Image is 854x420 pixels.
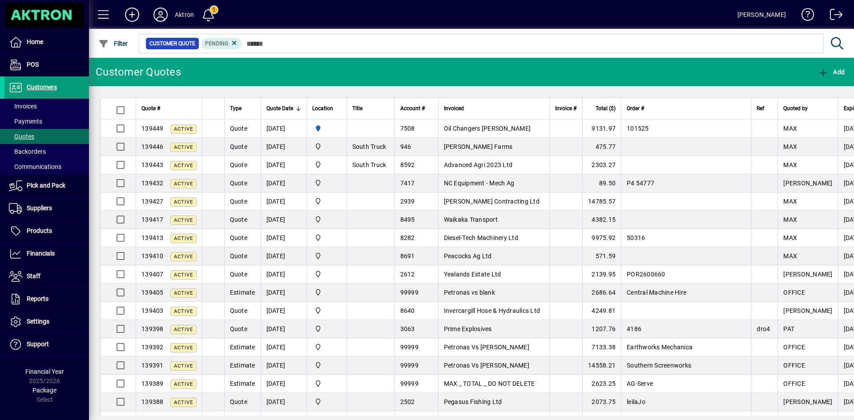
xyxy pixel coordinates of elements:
[582,192,621,211] td: 14785.57
[27,272,40,280] span: Staff
[230,104,242,113] span: Type
[4,54,89,76] a: POS
[230,307,247,314] span: Quote
[174,400,193,405] span: Active
[230,344,255,351] span: Estimate
[9,163,61,170] span: Communications
[400,380,419,387] span: 99999
[230,125,247,132] span: Quote
[783,271,832,278] span: [PERSON_NAME]
[96,36,130,52] button: Filter
[174,126,193,132] span: Active
[783,104,808,113] span: Quoted by
[783,104,832,113] div: Quoted by
[27,227,52,234] span: Products
[444,125,531,132] span: Oil Changers [PERSON_NAME]
[25,368,64,375] span: Financial Year
[312,178,341,188] span: Central
[582,138,621,156] td: 475.77
[9,103,37,110] span: Invoices
[4,311,89,333] a: Settings
[4,197,89,220] a: Suppliers
[230,143,247,150] span: Quote
[627,344,693,351] span: Earthworks Mechanica
[174,254,193,260] span: Active
[149,39,195,48] span: Customer Quote
[174,181,193,187] span: Active
[783,125,797,132] span: MAX
[4,129,89,144] a: Quotes
[230,252,247,260] span: Quote
[400,234,415,241] span: 8282
[261,356,306,375] td: [DATE]
[141,325,164,332] span: 139398
[783,161,797,168] span: MAX
[266,104,293,113] span: Quote Date
[400,289,419,296] span: 99999
[174,144,193,150] span: Active
[4,265,89,288] a: Staff
[444,161,513,168] span: Advanced Agri 2023 Ltd
[118,7,146,23] button: Add
[27,204,52,212] span: Suppliers
[261,393,306,411] td: [DATE]
[261,174,306,192] td: [DATE]
[141,125,164,132] span: 139449
[174,381,193,387] span: Active
[141,104,160,113] span: Quote #
[312,251,341,261] span: Central
[141,198,164,205] span: 139427
[582,375,621,393] td: 2623.25
[582,229,621,247] td: 9975.92
[312,397,341,407] span: Central
[582,320,621,338] td: 1207.76
[141,143,164,150] span: 139446
[261,247,306,265] td: [DATE]
[261,375,306,393] td: [DATE]
[27,84,57,91] span: Customers
[174,236,193,241] span: Active
[230,289,255,296] span: Estimate
[9,133,34,140] span: Quotes
[444,198,540,205] span: [PERSON_NAME] Contracting Ltd
[582,284,621,302] td: 2686.64
[261,192,306,211] td: [DATE]
[444,362,529,369] span: Petronas Vs [PERSON_NAME]
[27,182,65,189] span: Pick and Pack
[444,344,529,351] span: Petronas Vs [PERSON_NAME]
[783,398,832,405] span: [PERSON_NAME]
[783,325,794,332] span: PAT
[737,8,786,22] div: [PERSON_NAME]
[4,144,89,159] a: Backorders
[400,362,419,369] span: 99999
[783,289,805,296] span: OFFICE
[582,120,621,138] td: 9131.97
[27,61,39,68] span: POS
[230,161,247,168] span: Quote
[230,271,247,278] span: Quote
[32,387,56,394] span: Package
[141,289,164,296] span: 139405
[444,398,502,405] span: Pegasus Fishing Ltd
[230,325,247,332] span: Quote
[783,380,805,387] span: OFFICE
[627,125,649,132] span: 101525
[27,38,43,45] span: Home
[444,307,540,314] span: Invercargill Hose & Hydraulics Ltd
[141,271,164,278] span: 139407
[352,161,387,168] span: South Truck
[444,180,515,187] span: NC Equipment - Mech Ag
[783,143,797,150] span: MAX
[4,114,89,129] a: Payments
[627,362,691,369] span: Southern Screenworks
[555,104,576,113] span: Invoice #
[141,161,164,168] span: 139443
[141,234,164,241] span: 139413
[230,216,247,223] span: Quote
[444,234,518,241] span: Diesel-Tech Machinery Ltd
[230,234,247,241] span: Quote
[582,265,621,284] td: 2139.95
[98,40,128,47] span: Filter
[627,104,644,113] span: Order #
[444,325,492,332] span: Prime Explosives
